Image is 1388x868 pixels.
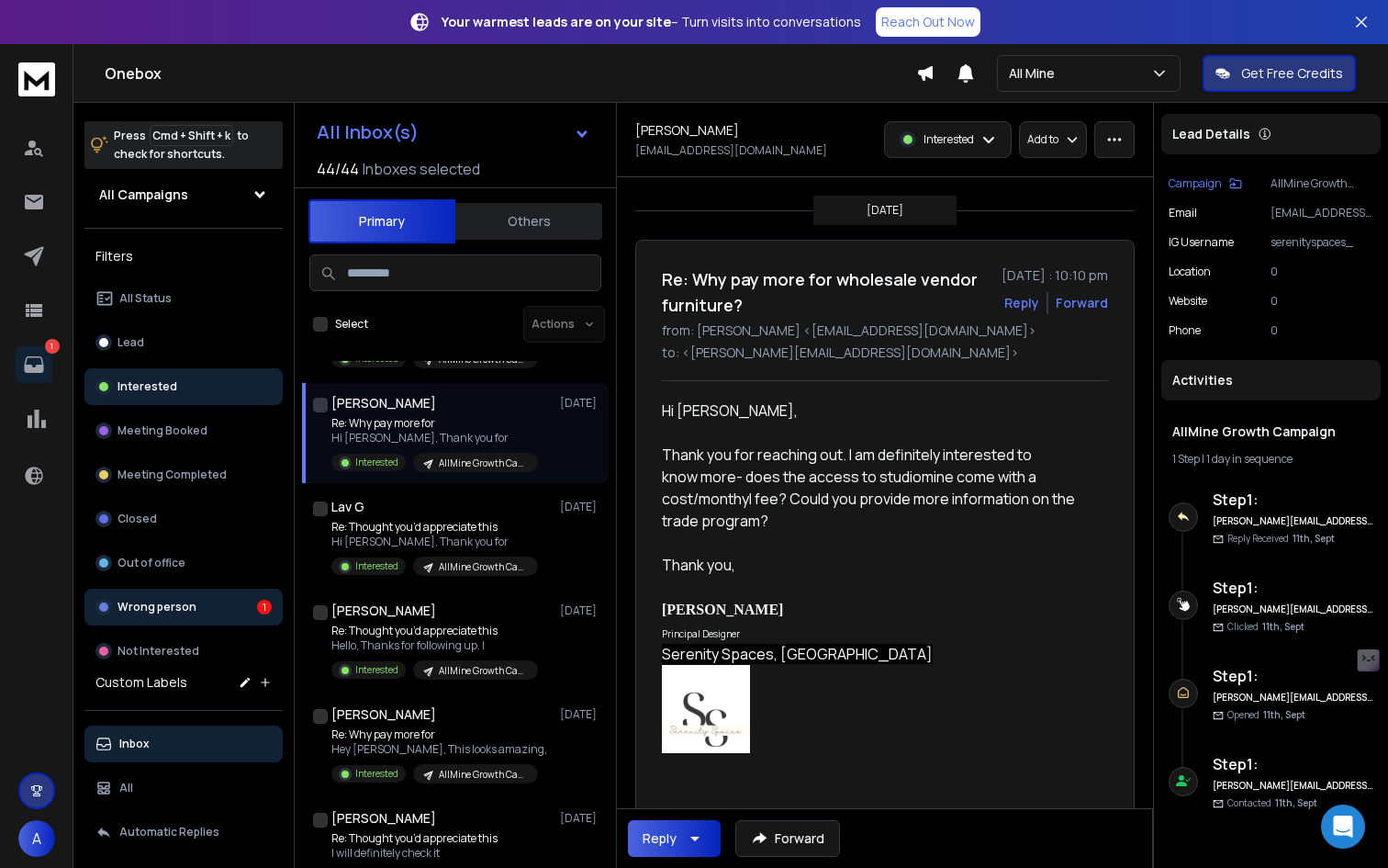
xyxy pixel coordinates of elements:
[119,737,150,751] p: Inbox
[118,423,207,438] p: Meeting Booked
[331,846,538,861] p: I will definitely check it
[1213,779,1373,793] h6: [PERSON_NAME][EMAIL_ADDRESS][DOMAIN_NAME]
[662,344,1108,362] p: to: <[PERSON_NAME][EMAIL_ADDRESS][DOMAIN_NAME]>
[439,664,527,678] p: AllMine Growth Campaign
[1227,796,1317,810] p: Contacted
[84,457,283,493] button: Meeting Completed
[331,498,364,516] h1: Lav G
[881,13,975,31] p: Reach Out Now
[1213,691,1373,705] h6: [PERSON_NAME][EMAIL_ADDRESS][DOMAIN_NAME]
[662,665,750,753] img: AIorK4zy_FCY_3iSGOYy1rZzCB4DhC1e8nD356dgN4SqRMpwEfmwv3IQuUQHbTSL6wT-DYxrWVihcgMoVfoF
[635,143,827,158] p: [EMAIL_ADDRESS][DOMAIN_NAME]
[1203,55,1356,92] button: Get Free Credits
[662,266,991,318] h1: Re: Why pay more for wholesale vendor furniture?
[560,603,601,618] p: [DATE]
[923,132,974,147] p: Interested
[735,820,840,857] button: Forward
[1321,805,1365,849] div: Open Intercom Messenger
[1169,176,1242,191] button: Campaign
[560,707,601,722] p: [DATE]
[643,829,677,848] div: Reply
[662,400,1093,422] div: Hi [PERSON_NAME],
[45,339,60,354] p: 1
[331,431,538,445] p: Hi [PERSON_NAME], Thank you for
[331,416,538,431] p: Re: Why pay more for
[331,705,436,724] h1: [PERSON_NAME]
[1213,577,1373,599] h6: Step 1 :
[1270,235,1373,250] p: serenityspaces_
[119,291,172,306] p: All Status
[662,554,1093,775] div: Thank you,
[1056,294,1108,312] div: Forward
[118,556,185,570] p: Out of office
[1213,603,1373,616] h6: [PERSON_NAME][EMAIL_ADDRESS][DOMAIN_NAME]
[1027,132,1058,147] p: Add to
[355,767,398,781] p: Interested
[1270,265,1373,279] p: 0
[331,394,436,412] h1: [PERSON_NAME]
[876,7,980,37] a: Reach Out Now
[308,199,455,243] button: Primary
[1169,235,1234,250] p: IG Username
[16,346,52,383] a: 1
[331,638,538,653] p: Hello, Thanks for following up. I
[628,820,721,857] button: Reply
[1169,206,1197,220] p: Email
[1172,125,1250,143] p: Lead Details
[1270,206,1373,220] p: [EMAIL_ADDRESS][DOMAIN_NAME]
[1275,796,1317,809] span: 11th, Sept
[560,500,601,514] p: [DATE]
[662,644,933,664] span: Serenity Spaces, [GEOGRAPHIC_DATA]
[1206,451,1293,467] span: 1 day in sequence
[1169,323,1201,338] p: Phone
[1262,620,1304,633] span: 11th, Sept
[257,600,272,614] div: 1
[662,321,1108,340] p: from: [PERSON_NAME] <[EMAIL_ADDRESS][DOMAIN_NAME]>
[662,627,740,640] font: Principal Designer
[1213,665,1373,687] h6: Step 1 :
[84,368,283,405] button: Interested
[1227,708,1305,722] p: Opened
[84,412,283,449] button: Meeting Booked
[1270,176,1373,191] p: AllMine Growth Campaign
[331,809,436,828] h1: [PERSON_NAME]
[439,560,527,574] p: AllMine Growth Campaign
[1004,294,1039,312] button: Reply
[363,158,480,180] h3: Inboxes selected
[331,624,538,638] p: Re: Thought you’d appreciate this
[331,742,547,757] p: Hey [PERSON_NAME], This looks amazing,
[1169,294,1207,309] p: website
[331,727,547,742] p: Re: Why pay more for
[1213,489,1373,511] h6: Step 1 :
[1009,64,1062,83] p: All Mine
[439,457,527,470] p: AllMine Growth Campaign
[119,781,133,795] p: All
[1270,294,1373,309] p: 0
[1169,176,1222,191] p: Campaign
[18,820,55,857] button: A
[1172,451,1200,467] span: 1 Step
[867,203,903,218] p: [DATE]
[84,633,283,670] button: Not Interested
[1293,532,1335,545] span: 11th, Sept
[1213,514,1373,528] h6: [PERSON_NAME][EMAIL_ADDRESS][DOMAIN_NAME]
[1169,265,1211,279] p: location
[84,280,283,317] button: All Status
[355,559,398,573] p: Interested
[118,644,199,659] p: Not Interested
[331,535,538,549] p: Hi [PERSON_NAME], Thank you for
[331,831,538,846] p: Re: Thought you’d appreciate this
[442,13,671,30] strong: Your warmest leads are on your site
[635,121,739,140] h1: [PERSON_NAME]
[335,317,368,332] label: Select
[1213,753,1373,775] h6: Step 1 :
[150,125,233,146] span: Cmd + Shift + k
[302,114,605,151] button: All Inbox(s)
[95,673,187,692] h3: Custom Labels
[118,468,227,482] p: Meeting Completed
[1172,423,1370,441] h1: AllMine Growth Campaign
[105,62,916,85] h1: Onebox
[1002,266,1108,285] p: [DATE] : 10:10 pm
